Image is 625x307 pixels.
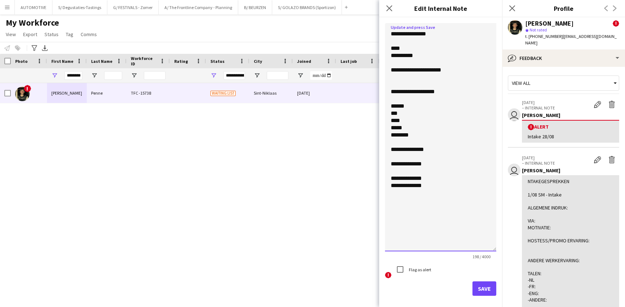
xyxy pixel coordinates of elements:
[522,112,619,118] div: [PERSON_NAME]
[254,59,262,64] span: City
[293,83,336,103] div: [DATE]
[78,30,100,39] a: Comms
[472,281,496,296] button: Save
[272,0,342,14] button: S/ GOLAZO BRANDS (Sportizon)
[3,30,19,39] a: View
[528,133,613,140] div: Intake 28/08
[522,160,590,166] p: – INTERNAL NOTE
[42,30,61,39] a: Status
[267,71,288,80] input: City Filter Input
[15,59,27,64] span: Photo
[502,4,625,13] h3: Profile
[613,20,619,27] span: !
[310,71,332,80] input: Joined Filter Input
[210,72,217,79] button: Open Filter Menu
[87,83,127,103] div: Penne
[144,71,166,80] input: Workforce ID Filter Input
[91,72,98,79] button: Open Filter Menu
[107,0,159,14] button: G/ FESTIVALS - Zomer
[51,59,73,64] span: First Name
[91,59,112,64] span: Last Name
[64,71,82,80] input: First Name Filter Input
[297,59,311,64] span: Joined
[15,87,30,101] img: Lawrence Penne
[522,167,619,174] div: [PERSON_NAME]
[528,124,534,130] span: !
[159,0,238,14] button: A/ The Frontline Company - Planning
[131,72,137,79] button: Open Filter Menu
[407,267,431,272] label: Flag as alert
[522,105,590,111] p: – INTERNAL NOTE
[528,124,613,130] div: Alert
[385,272,391,278] span: !
[52,0,107,14] button: S/ Degustaties-Tastings
[51,72,58,79] button: Open Filter Menu
[81,31,97,38] span: Comms
[249,83,293,103] div: Sint-Niklaas
[210,59,224,64] span: Status
[127,83,170,103] div: TFC -15738
[15,0,52,14] button: AUTOMOTIVE
[254,72,260,79] button: Open Filter Menu
[40,44,49,52] app-action-btn: Export XLSX
[174,59,188,64] span: Rating
[522,100,590,105] p: [DATE]
[6,31,16,38] span: View
[47,83,87,103] div: [PERSON_NAME]
[210,91,236,96] span: Waiting list
[522,155,590,160] p: [DATE]
[525,34,617,46] span: | [EMAIL_ADDRESS][DOMAIN_NAME]
[297,72,304,79] button: Open Filter Menu
[525,34,563,39] span: t. [PHONE_NUMBER]
[104,71,122,80] input: Last Name Filter Input
[44,31,59,38] span: Status
[24,85,31,92] span: !
[467,254,496,259] span: 198 / 4000
[131,56,157,66] span: Workforce ID
[238,0,272,14] button: B/ BEURZEN
[512,80,530,86] span: View all
[379,4,502,13] h3: Edit Internal Note
[66,31,73,38] span: Tag
[341,59,357,64] span: Last job
[63,30,76,39] a: Tag
[30,44,39,52] app-action-btn: Advanced filters
[502,49,625,67] div: Feedback
[6,17,59,28] span: My Workforce
[20,30,40,39] a: Export
[525,20,574,27] div: [PERSON_NAME]
[23,31,37,38] span: Export
[530,27,547,33] span: Not rated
